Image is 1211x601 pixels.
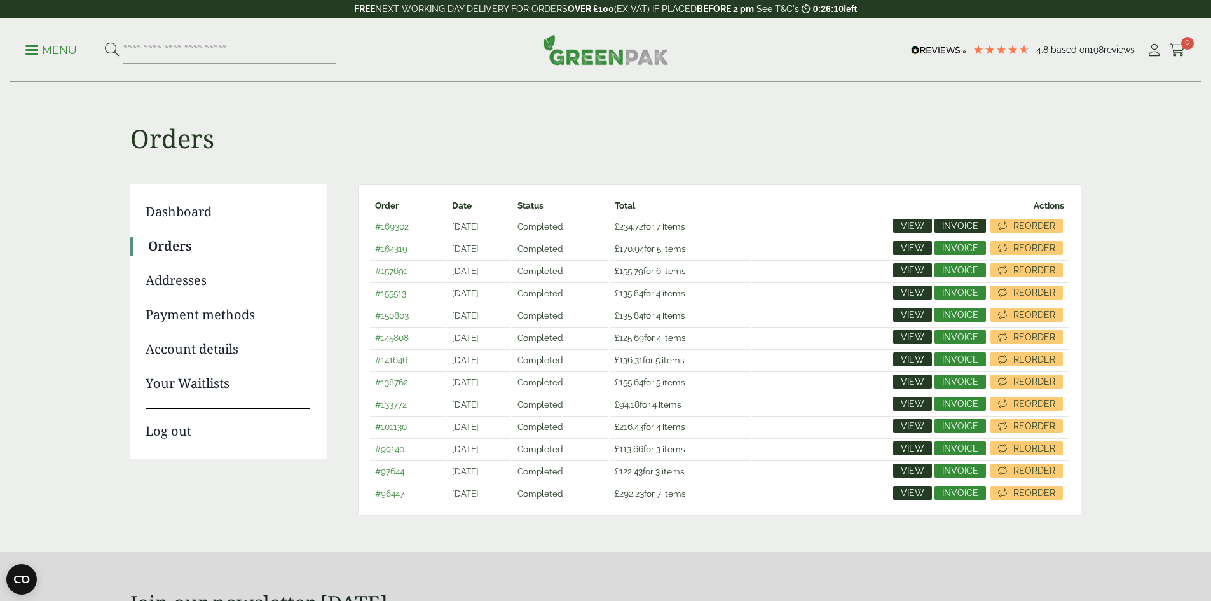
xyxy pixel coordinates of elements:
[452,244,479,254] time: [DATE]
[942,377,978,386] span: Invoice
[615,399,619,410] span: £
[375,221,409,231] a: #169302
[1013,288,1055,297] span: Reorder
[615,266,619,276] span: £
[893,441,932,455] a: View
[610,483,751,504] td: for 7 items
[1013,310,1055,319] span: Reorder
[893,219,932,233] a: View
[452,466,479,476] time: [DATE]
[990,375,1063,389] a: Reorder
[934,464,986,478] a: Invoice
[1013,422,1055,431] span: Reorder
[893,464,932,478] a: View
[146,202,310,221] a: Dashboard
[615,422,619,432] span: £
[942,310,978,319] span: Invoice
[452,377,479,387] time: [DATE]
[610,260,751,281] td: for 6 items
[934,352,986,366] a: Invoice
[942,221,978,230] span: Invoice
[1013,488,1055,497] span: Reorder
[990,441,1063,455] a: Reorder
[517,200,544,211] span: Status
[934,375,986,389] a: Invoice
[615,355,619,365] span: £
[615,488,644,499] span: 292.23
[375,244,407,254] a: #164319
[1013,355,1055,364] span: Reorder
[512,260,608,281] td: Completed
[615,310,643,321] span: 135.84
[1090,45,1104,55] span: 198
[375,422,407,432] a: #101130
[615,444,643,454] span: 113.66
[452,221,479,231] time: [DATE]
[512,238,608,259] td: Completed
[615,422,643,432] span: 216.43
[610,238,751,259] td: for 5 items
[942,288,978,297] span: Invoice
[512,394,608,415] td: Completed
[990,330,1063,344] a: Reorder
[901,221,924,230] span: View
[354,4,375,14] strong: FREE
[615,244,619,254] span: £
[615,399,640,410] span: 94.18
[375,399,407,410] a: #133772
[1170,44,1186,57] i: Cart
[893,263,932,277] a: View
[610,416,751,437] td: for 4 items
[901,310,924,319] span: View
[990,241,1063,255] a: Reorder
[375,266,407,276] a: #157691
[615,244,644,254] span: 170.94
[512,216,608,237] td: Completed
[615,377,619,387] span: £
[615,288,619,298] span: £
[901,377,924,386] span: View
[615,466,619,476] span: £
[1034,200,1064,211] span: Actions
[893,352,932,366] a: View
[911,46,966,55] img: REVIEWS.io
[615,288,643,298] span: 135.84
[893,486,932,500] a: View
[610,371,751,392] td: for 5 items
[452,422,479,432] time: [DATE]
[990,419,1063,433] a: Reorder
[893,241,932,255] a: View
[452,399,479,410] time: [DATE]
[901,399,924,408] span: View
[934,330,986,344] a: Invoice
[452,288,479,298] time: [DATE]
[375,310,409,321] a: #150803
[901,266,924,275] span: View
[146,340,310,359] a: Account details
[1051,45,1090,55] span: Based on
[568,4,614,14] strong: OVER £100
[610,349,751,370] td: for 5 items
[610,394,751,415] td: for 4 items
[934,397,986,411] a: Invoice
[452,310,479,321] time: [DATE]
[990,464,1063,478] a: Reorder
[615,221,643,231] span: 234.72
[901,333,924,342] span: View
[615,310,619,321] span: £
[942,444,978,453] span: Invoice
[130,83,1081,154] h1: Orders
[1146,44,1162,57] i: My Account
[893,308,932,322] a: View
[1170,41,1186,60] a: 0
[942,266,978,275] span: Invoice
[615,200,635,211] span: Total
[990,397,1063,411] a: Reorder
[942,466,978,475] span: Invoice
[610,438,751,459] td: for 3 items
[512,438,608,459] td: Completed
[452,355,479,365] time: [DATE]
[934,241,986,255] a: Invoice
[813,4,844,14] span: 0:26:10
[512,371,608,392] td: Completed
